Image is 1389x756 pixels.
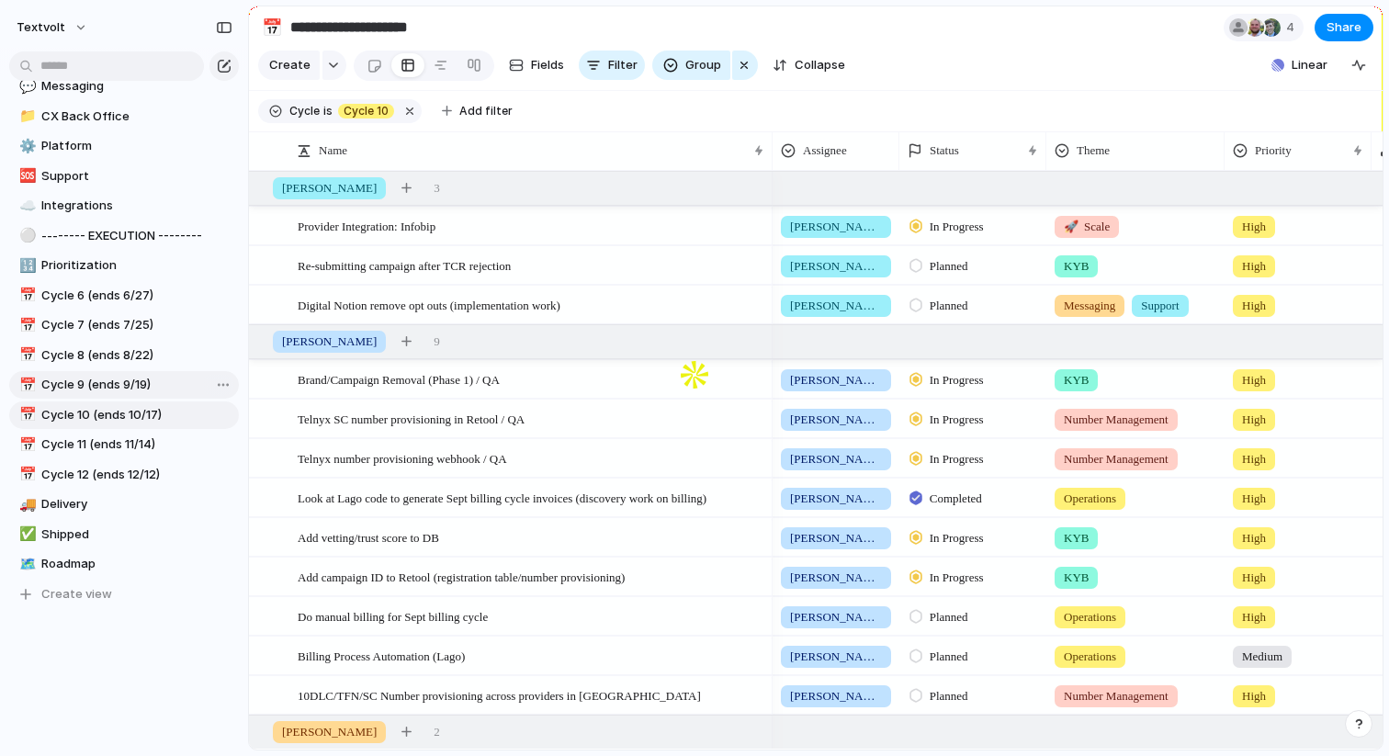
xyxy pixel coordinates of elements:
[41,376,232,394] span: Cycle 9 (ends 9/19)
[1064,648,1116,666] span: Operations
[41,137,232,155] span: Platform
[1064,490,1116,508] span: Operations
[19,494,32,515] div: 🚚
[9,222,239,250] a: ⚪-------- EXECUTION --------
[41,256,232,275] span: Prioritization
[431,98,524,124] button: Add filter
[930,687,968,705] span: Planned
[9,342,239,369] a: 📅Cycle 8 (ends 8/22)
[1242,490,1266,508] span: High
[19,285,32,306] div: 📅
[8,13,97,42] button: textvolt
[790,490,882,508] span: [PERSON_NAME]
[790,218,882,236] span: [PERSON_NAME]
[930,371,984,389] span: In Progress
[9,132,239,160] div: ⚙️Platform
[579,51,645,80] button: Filter
[9,371,239,399] a: 📅Cycle 9 (ends 9/19)
[41,525,232,544] span: Shipped
[298,254,511,276] span: Re-submitting campaign after TCR rejection
[17,167,35,186] button: 🆘
[930,569,984,587] span: In Progress
[790,529,882,547] span: [PERSON_NAME]
[19,255,32,276] div: 🔢
[1064,608,1116,626] span: Operations
[930,297,968,315] span: Planned
[41,316,232,334] span: Cycle 7 (ends 7/25)
[1064,218,1110,236] span: Scale
[1064,220,1078,233] span: 🚀
[298,408,525,429] span: Telnyx SC number provisioning in Retool / QA
[930,450,984,468] span: In Progress
[9,311,239,339] div: 📅Cycle 7 (ends 7/25)
[17,555,35,573] button: 🗺️
[41,77,232,96] span: Messaging
[1242,648,1282,666] span: Medium
[434,723,440,741] span: 2
[1064,569,1089,587] span: KYB
[9,252,239,279] a: 🔢Prioritization
[41,585,112,604] span: Create view
[298,447,507,468] span: Telnyx number provisioning webhook / QA
[41,406,232,424] span: Cycle 10 (ends 10/17)
[9,461,239,489] div: 📅Cycle 12 (ends 12/12)
[17,287,35,305] button: 📅
[1242,608,1266,626] span: High
[9,103,239,130] a: 📁CX Back Office
[17,227,35,245] button: ⚪
[41,346,232,365] span: Cycle 8 (ends 8/22)
[930,411,984,429] span: In Progress
[19,136,32,157] div: ⚙️
[1264,51,1335,79] button: Linear
[19,225,32,246] div: ⚪
[41,197,232,215] span: Integrations
[790,450,882,468] span: [PERSON_NAME]
[17,197,35,215] button: ☁️
[298,487,706,508] span: Look at Lago code to generate Sept billing cycle invoices (discovery work on billing)
[930,141,959,160] span: Status
[930,648,968,666] span: Planned
[19,344,32,366] div: 📅
[790,608,882,626] span: [PERSON_NAME]
[1064,450,1169,468] span: Number Management
[790,411,882,429] span: [PERSON_NAME]
[1292,56,1327,74] span: Linear
[1286,18,1300,37] span: 4
[41,466,232,484] span: Cycle 12 (ends 12/12)
[257,13,287,42] button: 📅
[344,103,389,119] span: Cycle 10
[765,51,853,80] button: Collapse
[19,106,32,127] div: 📁
[790,687,882,705] span: [PERSON_NAME]
[17,376,35,394] button: 📅
[9,431,239,458] a: 📅Cycle 11 (ends 11/14)
[1077,141,1110,160] span: Theme
[1064,529,1089,547] span: KYB
[1141,297,1179,315] span: Support
[9,73,239,100] div: 💬Messaging
[1242,371,1266,389] span: High
[930,529,984,547] span: In Progress
[17,77,35,96] button: 💬
[9,550,239,578] div: 🗺️Roadmap
[1242,450,1266,468] span: High
[269,56,311,74] span: Create
[1064,371,1089,389] span: KYB
[19,196,32,217] div: ☁️
[930,218,984,236] span: In Progress
[790,297,882,315] span: [PERSON_NAME]
[19,524,32,545] div: ✅
[17,406,35,424] button: 📅
[9,401,239,429] a: 📅Cycle 10 (ends 10/17)
[1327,18,1361,37] span: Share
[17,495,35,513] button: 🚚
[298,645,465,666] span: Billing Process Automation (Lago)
[1064,411,1169,429] span: Number Management
[41,287,232,305] span: Cycle 6 (ends 6/27)
[9,282,239,310] a: 📅Cycle 6 (ends 6/27)
[41,435,232,454] span: Cycle 11 (ends 11/14)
